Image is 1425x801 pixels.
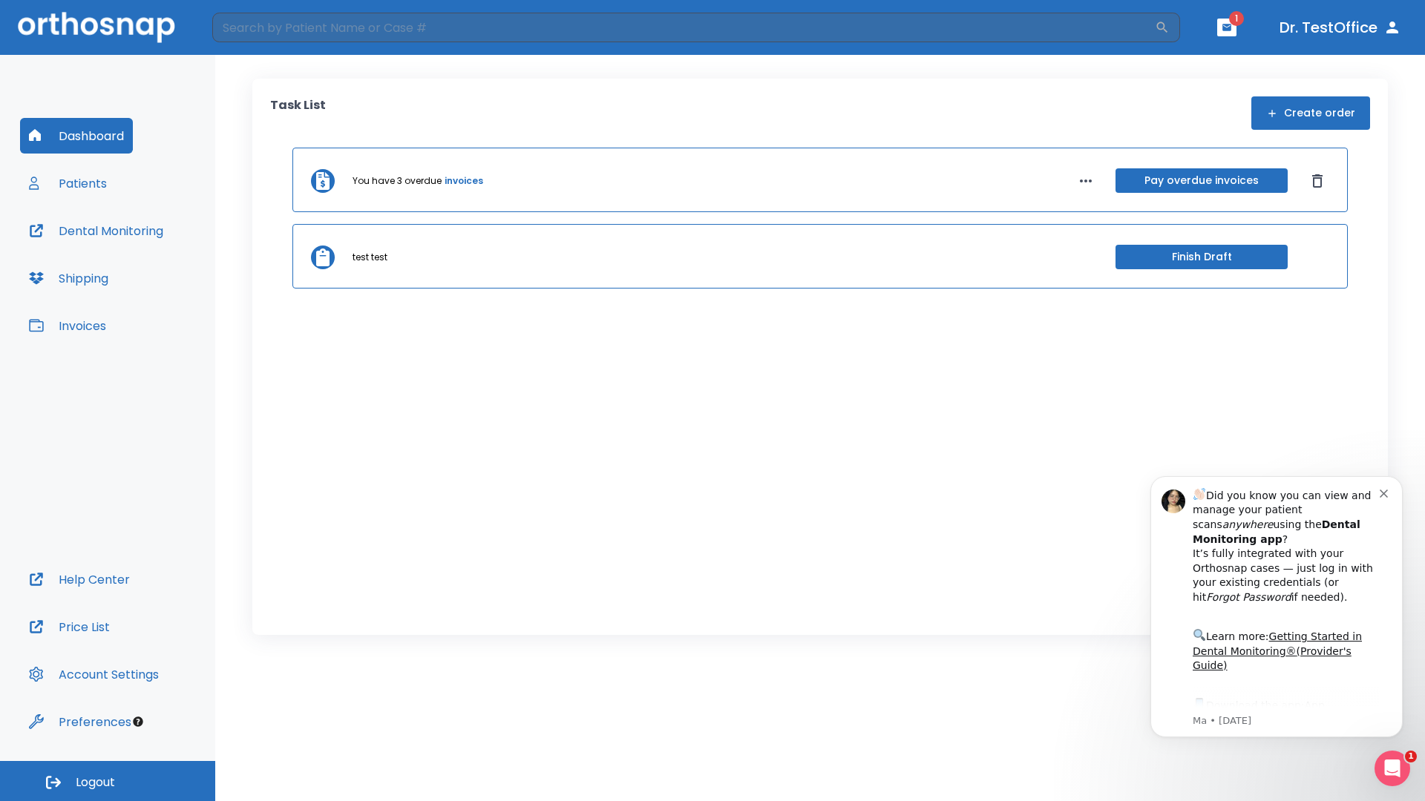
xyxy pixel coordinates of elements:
[20,118,133,154] button: Dashboard
[131,715,145,728] div: Tooltip anchor
[1274,14,1407,41] button: Dr. TestOffice
[20,704,140,739] button: Preferences
[76,774,115,791] span: Logout
[20,308,115,343] button: Invoices
[65,260,252,274] p: Message from Ma, sent 1w ago
[353,251,387,264] p: test test
[18,12,175,42] img: Orthosnap
[65,242,252,317] div: Download the app: | ​ Let us know if you need help getting started!
[65,245,197,272] a: App Store
[1116,168,1288,193] button: Pay overdue invoices
[1229,11,1244,26] span: 1
[270,96,326,130] p: Task List
[20,165,116,201] button: Patients
[20,260,117,296] button: Shipping
[1251,96,1370,130] button: Create order
[20,656,168,692] button: Account Settings
[445,174,483,188] a: invoices
[1116,245,1288,269] button: Finish Draft
[1375,751,1410,786] iframe: Intercom live chat
[1128,454,1425,761] iframe: Intercom notifications message
[353,174,442,188] p: You have 3 overdue
[1306,169,1329,193] button: Dismiss
[1405,751,1417,762] span: 1
[20,561,139,597] button: Help Center
[20,609,119,645] button: Price List
[20,213,172,248] button: Dental Monitoring
[212,13,1155,42] input: Search by Patient Name or Case #
[252,32,263,44] button: Dismiss notification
